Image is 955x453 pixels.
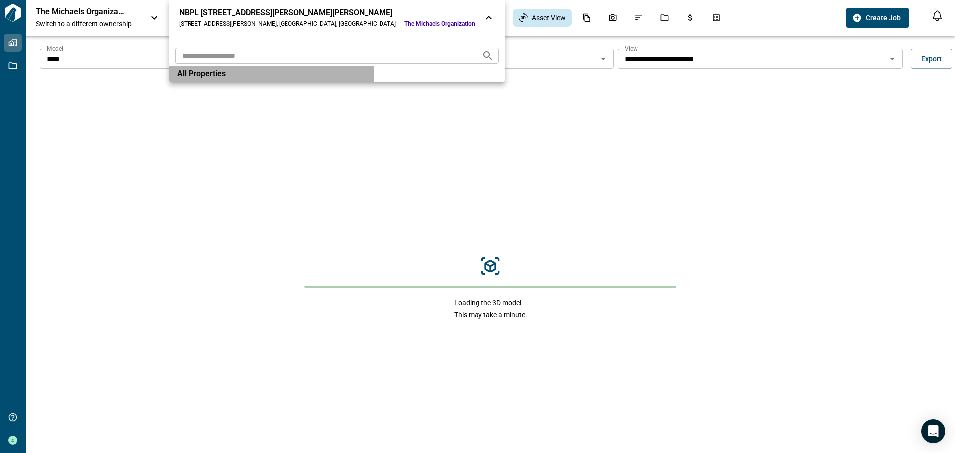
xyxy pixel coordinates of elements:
button: Search projects [478,46,498,66]
span: The Michaels Organization [404,20,475,28]
div: NBPL [STREET_ADDRESS][PERSON_NAME][PERSON_NAME] [179,8,475,18]
div: [STREET_ADDRESS][PERSON_NAME] , [GEOGRAPHIC_DATA] , [GEOGRAPHIC_DATA] [179,20,396,28]
span: All Properties [177,69,226,79]
div: Open Intercom Messenger [921,419,945,443]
